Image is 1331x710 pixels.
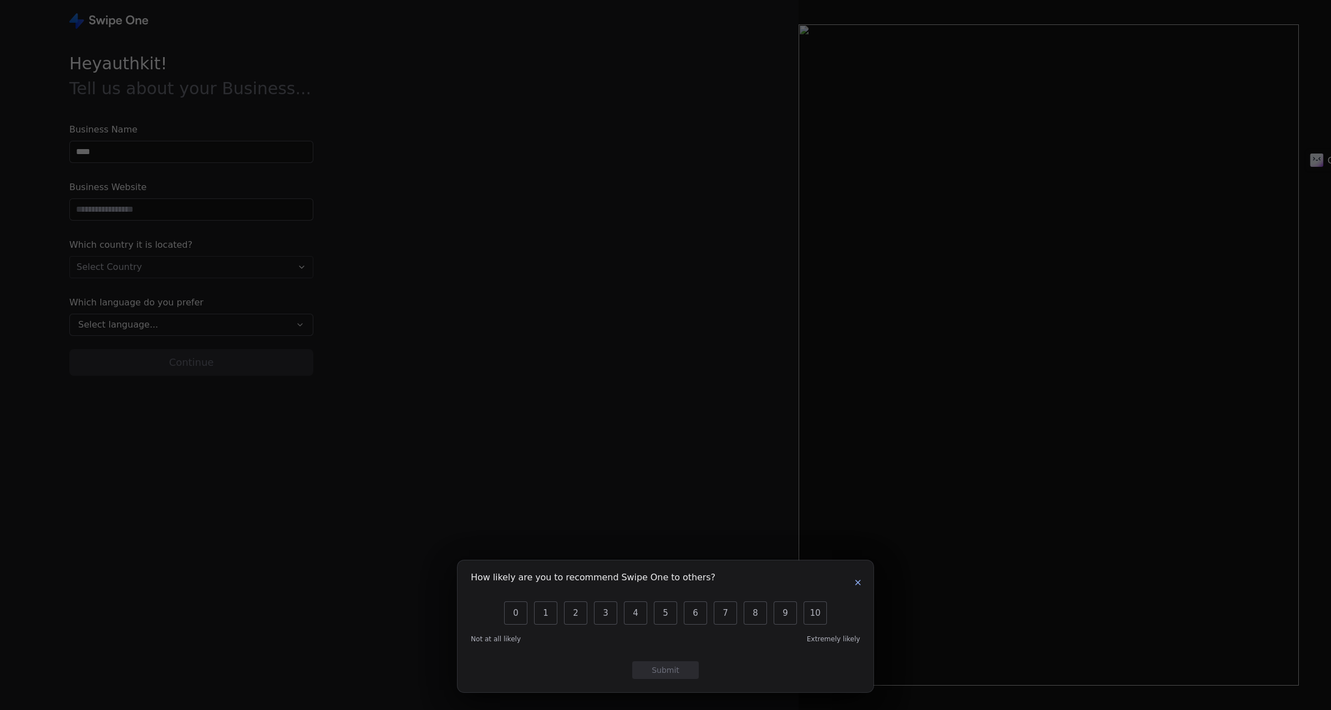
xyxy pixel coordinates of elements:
[564,601,587,625] button: 2
[471,574,715,585] h1: How likely are you to recommend Swipe One to others?
[594,601,617,625] button: 3
[684,601,707,625] button: 6
[624,601,647,625] button: 4
[632,661,699,679] button: Submit
[804,601,827,625] button: 10
[744,601,767,625] button: 8
[534,601,557,625] button: 1
[807,635,860,643] span: Extremely likely
[714,601,737,625] button: 7
[471,635,521,643] span: Not at all likely
[654,601,677,625] button: 5
[504,601,527,625] button: 0
[774,601,797,625] button: 9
